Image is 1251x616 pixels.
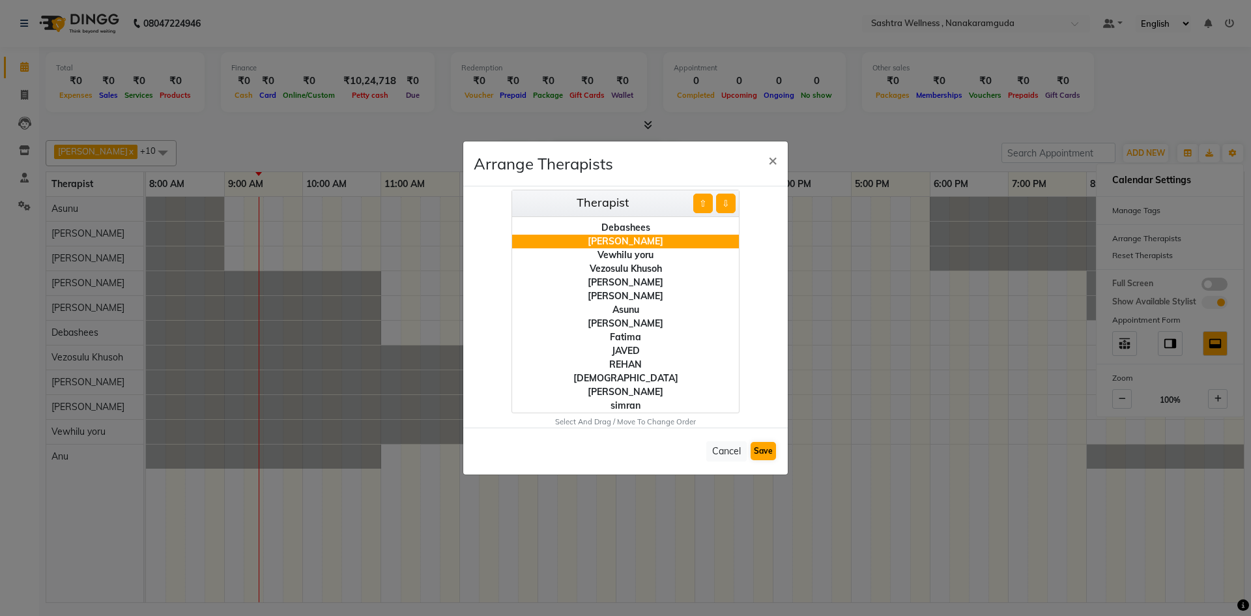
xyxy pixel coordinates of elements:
[512,276,739,289] div: [PERSON_NAME]
[706,441,747,462] button: Cancel
[512,262,739,276] div: Vezosulu Khusoh
[512,344,739,358] div: JAVED
[577,194,629,211] label: Therapist
[512,303,739,317] div: Asunu
[512,399,739,413] div: simran
[512,358,739,372] div: REHAN
[768,150,777,169] span: ×
[512,330,739,344] div: Fatima
[512,235,739,248] div: [PERSON_NAME]
[512,248,739,262] div: Vewhilu yoru
[512,385,739,399] div: [PERSON_NAME]
[512,372,739,385] div: [DEMOGRAPHIC_DATA]
[463,417,788,428] div: Select And Drag / Move To Change Order
[512,289,739,303] div: [PERSON_NAME]
[758,141,788,178] button: Close
[512,317,739,330] div: [PERSON_NAME]
[474,152,613,175] h4: Arrange Therapists
[751,442,776,460] button: Save
[716,194,736,213] button: ⇩
[693,194,713,213] button: ⇧
[512,221,739,235] div: Debashees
